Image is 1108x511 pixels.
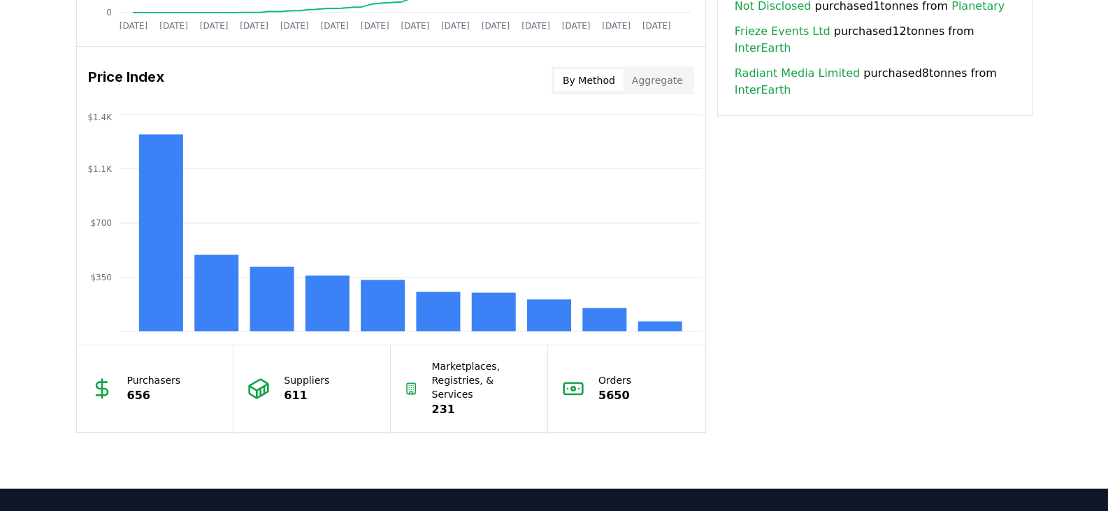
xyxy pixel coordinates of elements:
a: Radiant Media Limited [735,65,860,82]
span: purchased 12 tonnes from [735,23,1015,57]
p: Suppliers [284,373,329,387]
tspan: [DATE] [119,21,148,31]
p: Marketplaces, Registries, & Services [432,359,534,401]
tspan: $700 [90,218,112,228]
a: Frieze Events Ltd [735,23,830,40]
p: Orders [598,373,631,387]
tspan: [DATE] [280,21,308,31]
tspan: [DATE] [361,21,389,31]
tspan: $1.1K [87,164,113,174]
tspan: [DATE] [401,21,429,31]
tspan: [DATE] [642,21,670,31]
p: 611 [284,387,329,404]
tspan: [DATE] [441,21,470,31]
tspan: [DATE] [561,21,590,31]
tspan: [DATE] [481,21,510,31]
span: purchased 8 tonnes from [735,65,1015,99]
p: 231 [432,401,534,418]
tspan: [DATE] [320,21,349,31]
tspan: [DATE] [521,21,550,31]
tspan: [DATE] [199,21,228,31]
tspan: $350 [90,273,112,282]
tspan: [DATE] [240,21,268,31]
a: InterEarth [735,40,791,57]
a: InterEarth [735,82,791,99]
tspan: [DATE] [602,21,631,31]
h3: Price Index [88,66,164,94]
tspan: 0 [106,8,112,17]
p: 5650 [598,387,631,404]
p: Purchasers [127,373,181,387]
button: Aggregate [624,69,691,92]
tspan: [DATE] [159,21,188,31]
tspan: $1.4K [87,113,113,122]
p: 656 [127,387,181,404]
button: By Method [554,69,624,92]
